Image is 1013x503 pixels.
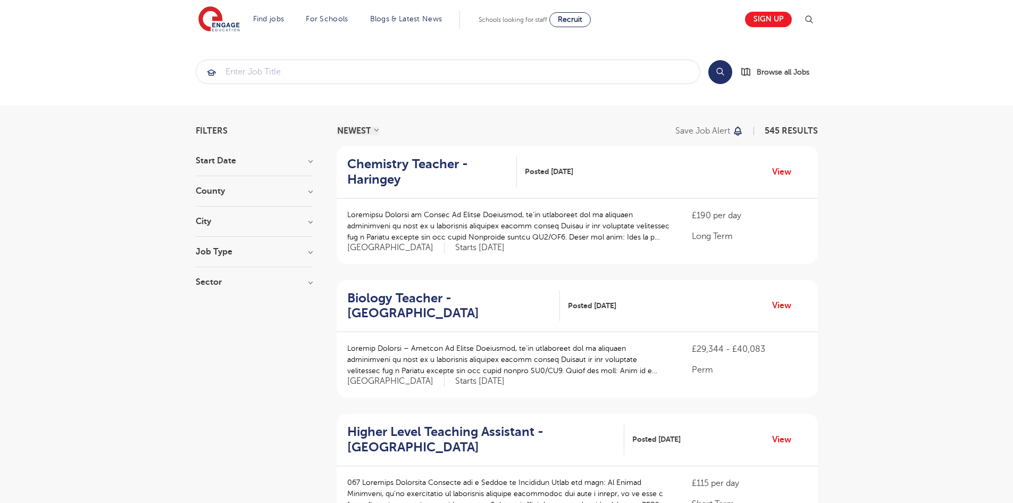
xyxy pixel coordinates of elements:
a: Biology Teacher - [GEOGRAPHIC_DATA] [347,291,560,321]
a: Higher Level Teaching Assistant - [GEOGRAPHIC_DATA] [347,424,625,455]
button: Search [708,60,732,84]
h3: Start Date [196,156,313,165]
p: Starts [DATE] [455,242,505,253]
a: Find jobs [253,15,284,23]
a: Recruit [549,12,591,27]
span: Filters [196,127,228,135]
span: Posted [DATE] [525,166,573,177]
p: Perm [692,364,807,376]
img: Engage Education [198,6,240,33]
h3: Sector [196,278,313,286]
p: Loremipsu Dolorsi am Consec Ad Elitse Doeiusmod, te’in utlaboreet dol ma aliquaen adminimveni qu ... [347,209,671,243]
p: Save job alert [675,127,730,135]
input: Submit [196,60,700,84]
a: Blogs & Latest News [370,15,442,23]
p: Starts [DATE] [455,376,505,387]
a: Sign up [745,12,792,27]
a: View [772,299,799,312]
h2: Biology Teacher - [GEOGRAPHIC_DATA] [347,291,551,321]
p: Loremip Dolorsi – Ametcon Ad Elitse Doeiusmod, te’in utlaboreet dol ma aliquaen adminimveni qu no... [347,343,671,376]
a: Chemistry Teacher - Haringey [347,156,517,187]
p: £190 per day [692,209,807,222]
h2: Higher Level Teaching Assistant - [GEOGRAPHIC_DATA] [347,424,616,455]
h3: County [196,187,313,195]
a: View [772,165,799,179]
a: Browse all Jobs [741,66,818,78]
p: Long Term [692,230,807,243]
div: Submit [196,60,700,84]
p: £29,344 - £40,083 [692,343,807,356]
span: Posted [DATE] [568,300,616,311]
h3: Job Type [196,248,313,256]
span: Schools looking for staff [479,16,547,23]
span: Posted [DATE] [632,434,681,445]
h3: City [196,217,313,226]
span: [GEOGRAPHIC_DATA] [347,242,445,253]
span: [GEOGRAPHIC_DATA] [347,376,445,387]
span: Recruit [558,15,582,23]
button: Save job alert [675,127,744,135]
p: £115 per day [692,477,807,490]
h2: Chemistry Teacher - Haringey [347,156,508,187]
span: 545 RESULTS [765,126,818,136]
a: For Schools [306,15,348,23]
span: Browse all Jobs [757,66,809,78]
a: View [772,433,799,447]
